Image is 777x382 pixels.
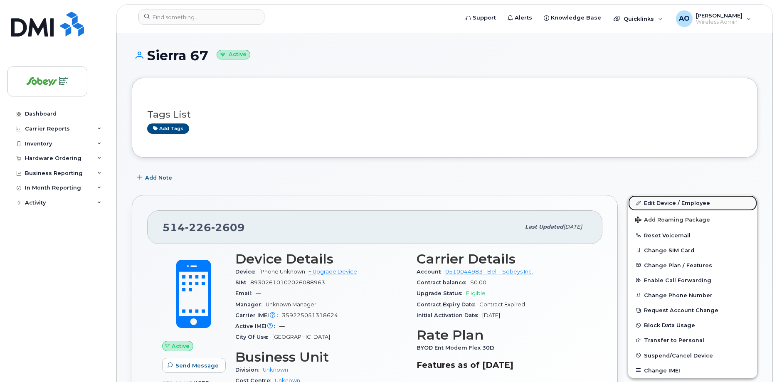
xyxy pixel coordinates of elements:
[466,290,486,296] span: Eligible
[266,301,316,308] span: Unknown Manager
[479,301,525,308] span: Contract Expired
[417,290,466,296] span: Upgrade Status
[272,334,330,340] span: [GEOGRAPHIC_DATA]
[235,312,282,318] span: Carrier IMEI
[417,301,479,308] span: Contract Expiry Date
[628,333,757,347] button: Transfer to Personal
[417,251,588,266] h3: Carrier Details
[628,211,757,228] button: Add Roaming Package
[445,269,533,275] a: 0510044983 - Bell - Sobeys Inc.
[147,109,742,120] h3: Tags List
[628,273,757,288] button: Enable Call Forwarding
[417,360,588,370] h3: Features as of [DATE]
[282,312,338,318] span: 359225051318624
[235,367,263,373] span: Division
[172,342,190,350] span: Active
[644,277,711,283] span: Enable Call Forwarding
[175,362,219,370] span: Send Message
[525,224,563,230] span: Last updated
[628,303,757,318] button: Request Account Change
[308,269,357,275] a: + Upgrade Device
[417,328,588,343] h3: Rate Plan
[235,334,272,340] span: City Of Use
[217,50,250,59] small: Active
[417,345,498,351] span: BYOD Ent Modem Flex 30D
[163,221,245,234] span: 514
[563,224,582,230] span: [DATE]
[482,312,500,318] span: [DATE]
[628,318,757,333] button: Block Data Usage
[644,262,712,268] span: Change Plan / Features
[147,123,189,134] a: Add tags
[628,348,757,363] button: Suspend/Cancel Device
[470,279,486,286] span: $0.00
[185,221,211,234] span: 226
[145,174,172,182] span: Add Note
[256,290,261,296] span: —
[263,367,288,373] a: Unknown
[628,228,757,243] button: Reset Voicemail
[259,269,305,275] span: iPhone Unknown
[644,352,713,358] span: Suspend/Cancel Device
[132,170,179,185] button: Add Note
[628,258,757,273] button: Change Plan / Features
[628,363,757,378] button: Change IMEI
[235,290,256,296] span: Email
[417,269,445,275] span: Account
[279,323,285,329] span: —
[417,312,482,318] span: Initial Activation Date
[162,358,226,373] button: Send Message
[417,279,470,286] span: Contract balance
[235,350,407,365] h3: Business Unit
[235,279,250,286] span: SIM
[635,217,710,224] span: Add Roaming Package
[211,221,245,234] span: 2609
[628,288,757,303] button: Change Phone Number
[235,301,266,308] span: Manager
[250,279,325,286] span: 89302610102026088963
[628,195,757,210] a: Edit Device / Employee
[235,251,407,266] h3: Device Details
[235,269,259,275] span: Device
[628,243,757,258] button: Change SIM Card
[235,323,279,329] span: Active IMEI
[132,48,757,63] h1: Sierra 67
